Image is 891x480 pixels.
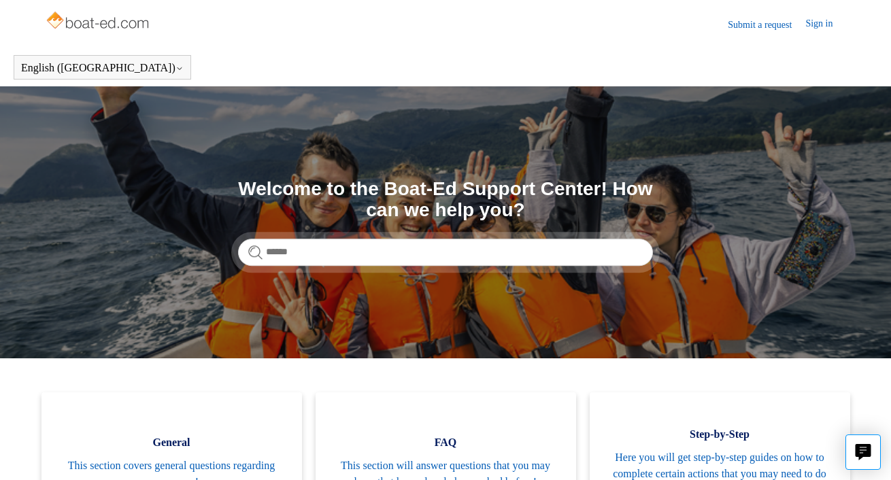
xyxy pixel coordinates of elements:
span: FAQ [336,434,556,451]
img: Boat-Ed Help Center home page [45,8,153,35]
input: Search [238,239,653,266]
a: Sign in [805,16,846,33]
h1: Welcome to the Boat-Ed Support Center! How can we help you? [238,179,653,221]
a: Submit a request [728,18,805,32]
span: Step-by-Step [610,426,830,443]
span: General [62,434,282,451]
button: English ([GEOGRAPHIC_DATA]) [21,62,184,74]
button: Live chat [845,434,881,470]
